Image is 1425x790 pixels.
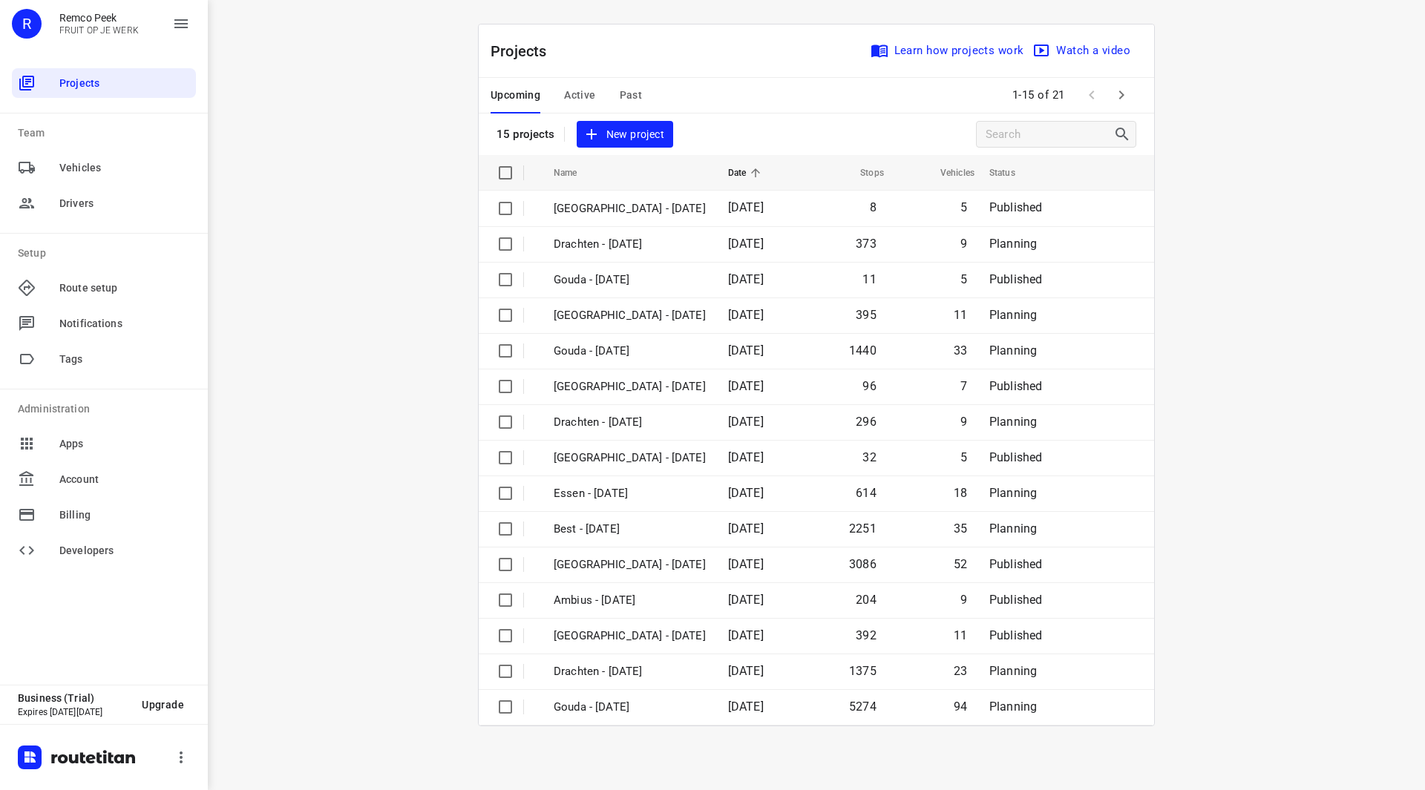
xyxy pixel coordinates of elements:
span: Past [620,86,643,105]
span: Planning [989,308,1037,322]
span: [DATE] [728,415,764,429]
span: 52 [954,557,967,571]
span: Vehicles [59,160,190,176]
div: Notifications [12,309,196,338]
span: Planning [989,237,1037,251]
span: [DATE] [728,237,764,251]
span: Published [989,272,1043,286]
span: Published [989,450,1043,464]
p: Gemeente Rotterdam - Tuesday [554,378,706,395]
p: FRUIT OP JE WERK [59,25,139,36]
p: Administration [18,401,196,417]
span: 11 [862,272,876,286]
p: Drachten - Monday [554,663,706,680]
span: 5 [960,450,967,464]
span: Projects [59,76,190,91]
span: [DATE] [728,628,764,642]
span: Planning [989,486,1037,500]
span: Apps [59,436,190,452]
span: 96 [862,379,876,393]
span: 9 [960,593,967,607]
input: Search projects [986,123,1113,146]
span: Planning [989,343,1037,358]
span: 1375 [849,664,877,678]
span: 204 [856,593,877,607]
span: 11 [954,308,967,322]
span: [DATE] [728,343,764,358]
span: Stops [841,164,884,182]
span: 18 [954,486,967,500]
span: 32 [862,450,876,464]
span: Published [989,593,1043,607]
button: Upgrade [130,691,196,718]
p: 15 projects [497,128,555,141]
span: New project [586,125,664,144]
span: Name [554,164,597,182]
span: 614 [856,486,877,500]
p: Gouda - Tuesday [554,343,706,360]
div: Billing [12,500,196,530]
span: Published [989,379,1043,393]
span: [DATE] [728,593,764,607]
p: Drachten - Tuesday [554,414,706,431]
span: Tags [59,352,190,367]
span: [DATE] [728,557,764,571]
span: Drivers [59,196,190,211]
span: Published [989,557,1043,571]
span: Upgrade [142,699,184,711]
span: [DATE] [728,200,764,214]
div: Route setup [12,273,196,303]
p: Team [18,125,196,141]
span: 94 [954,700,967,714]
span: Published [989,200,1043,214]
span: 392 [856,628,877,642]
span: Status [989,164,1035,182]
span: Planning [989,700,1037,714]
div: Search [1113,125,1136,143]
span: 3086 [849,557,877,571]
span: 395 [856,308,877,322]
span: Planning [989,521,1037,536]
span: 2251 [849,521,877,536]
span: [DATE] [728,521,764,536]
span: Planning [989,415,1037,429]
p: Gouda - Monday [554,699,706,716]
p: Ambius - Monday [554,592,706,609]
p: Zwolle - Monday [554,556,706,573]
span: Developers [59,543,190,559]
p: Gemeente Rotterdam - Thursday [554,200,706,217]
p: Expires [DATE][DATE] [18,707,130,717]
span: [DATE] [728,379,764,393]
span: [DATE] [728,272,764,286]
span: Active [564,86,595,105]
span: [DATE] [728,486,764,500]
span: Upcoming [491,86,540,105]
div: R [12,9,42,39]
span: Previous Page [1077,80,1107,110]
span: Notifications [59,316,190,332]
span: 11 [954,628,967,642]
span: Next Page [1107,80,1136,110]
span: Route setup [59,280,190,296]
span: 5274 [849,700,877,714]
span: [DATE] [728,308,764,322]
span: [DATE] [728,700,764,714]
span: 35 [954,521,967,536]
p: Business (Trial) [18,692,130,704]
div: Vehicles [12,153,196,182]
div: Drivers [12,188,196,218]
span: 1-15 of 21 [1006,79,1071,111]
span: Planning [989,664,1037,678]
span: [DATE] [728,450,764,464]
span: Billing [59,507,190,523]
button: New project [577,121,673,148]
p: Gemeente Rotterdam - Monday [554,450,706,467]
span: 296 [856,415,877,429]
div: Projects [12,68,196,98]
span: 1440 [849,343,877,358]
span: [DATE] [728,664,764,678]
span: Account [59,472,190,487]
span: 8 [870,200,877,214]
span: 9 [960,237,967,251]
p: Gouda - Wednesday [554,271,706,289]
